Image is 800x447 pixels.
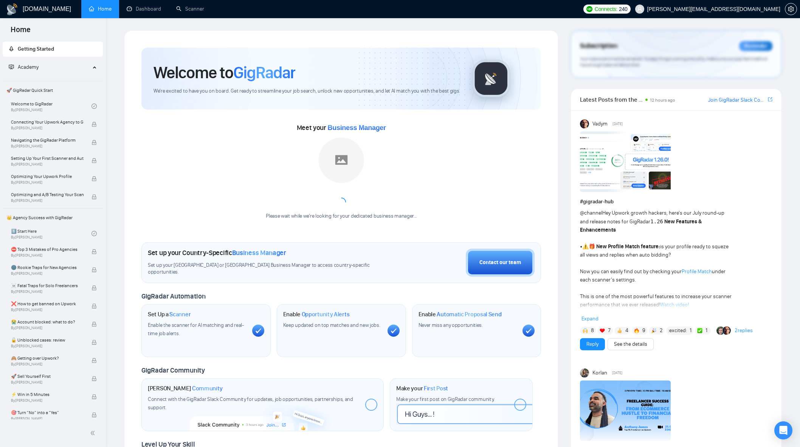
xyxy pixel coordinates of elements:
[580,218,702,233] strong: New Features & Enhancements
[9,64,39,70] span: Academy
[90,429,98,437] span: double-left
[479,258,521,267] div: Contact our team
[11,289,84,294] span: By [PERSON_NAME]
[650,218,663,224] code: 1.26
[11,344,84,348] span: By [PERSON_NAME]
[148,311,191,318] h1: Set Up a
[283,311,350,318] h1: Enable
[396,396,495,402] span: Make your first post on GigRadar community.
[580,119,589,128] img: Vadym
[591,327,594,334] span: 8
[634,328,639,333] img: 🔥
[91,122,97,127] span: lock
[580,40,617,53] span: Subscription
[580,131,671,192] img: F09AC4U7ATU-image.png
[91,322,97,327] span: lock
[261,213,421,220] div: Please wait while we're looking for your dedicated business manager...
[11,271,84,276] span: By [PERSON_NAME]
[580,95,643,104] span: Latest Posts from the GigRadar Community
[11,246,84,253] span: ⛔ Top 3 Mistakes of Pro Agencies
[11,155,84,162] span: Setting Up Your First Scanner and Auto-Bidder
[18,46,54,52] span: Getting Started
[651,328,657,333] img: 🎉
[91,176,97,181] span: lock
[592,120,608,128] span: Vadym
[169,311,191,318] span: Scanner
[586,6,592,12] img: upwork-logo.png
[91,194,97,200] span: lock
[11,318,84,326] span: 😭 Account blocked: what to do?
[580,56,767,68] span: Your subscription will be renewed. To keep things running smoothly, make sure your payment method...
[91,412,97,418] span: lock
[11,98,91,114] a: Welcome to GigRadarBy[PERSON_NAME]
[660,302,689,308] a: Watch video!
[89,6,112,12] a: homeHome
[141,292,205,300] span: GigRadar Automation
[148,249,286,257] h1: Set up your Country-Specific
[11,136,84,144] span: Navigating the GigRadar Platform
[614,340,647,348] a: See the details
[176,6,204,12] a: searchScanner
[768,96,772,102] span: export
[11,126,84,130] span: By [PERSON_NAME]
[3,210,102,225] span: 👑 Agency Success with GigRadar
[11,180,84,185] span: By [PERSON_NAME]
[708,96,766,104] a: Join GigRadar Slack Community
[91,285,97,291] span: lock
[148,322,244,337] span: Enable the scanner for AI matching and real-time job alerts.
[581,316,598,322] span: Expand
[3,83,102,98] span: 🚀 GigRadar Quick Start
[11,308,84,312] span: By [PERSON_NAME]
[424,385,448,392] span: First Post
[642,327,645,334] span: 9
[625,327,628,334] span: 4
[18,64,39,70] span: Academy
[596,243,660,250] strong: New Profile Match feature:
[153,88,460,95] span: We're excited to have you on board. Get ready to streamline your job search, unlock new opportuni...
[735,327,753,334] a: 2replies
[297,124,386,132] span: Meet your
[785,6,797,12] a: setting
[335,196,348,209] span: loading
[637,6,642,12] span: user
[739,41,772,51] div: Reminder
[419,311,502,318] h1: Enable
[580,338,605,350] button: Reply
[11,282,84,289] span: ☠️ Fatal Traps for Solo Freelancers
[11,409,84,416] span: 🎯 Turn “No” into a “Yes”
[11,144,84,148] span: By [PERSON_NAME]
[11,362,84,367] span: By [PERSON_NAME]
[91,249,97,254] span: lock
[437,311,501,318] span: Automatic Proposal Send
[668,326,687,335] span: :excited:
[705,327,707,334] span: 1
[11,398,84,403] span: By [PERSON_NAME]
[768,96,772,103] a: export
[148,385,223,392] h1: [PERSON_NAME]
[148,396,353,411] span: Connect with the GigRadar Slack Community for updates, job opportunities, partnerships, and support.
[91,140,97,145] span: lock
[11,380,84,385] span: By [PERSON_NAME]
[302,311,350,318] span: Opportunity Alerts
[612,370,622,376] span: [DATE]
[608,327,611,334] span: 7
[11,253,84,258] span: By [PERSON_NAME]
[11,162,84,167] span: By [PERSON_NAME]
[586,340,598,348] a: Reply
[580,210,602,216] span: @channel
[127,6,161,12] a: dashboardDashboard
[11,191,84,198] span: Optimizing and A/B Testing Your Scanner for Better Results
[11,336,84,344] span: 🔓 Unblocked cases: review
[682,268,712,275] a: Profile Match
[3,42,103,57] li: Getting Started
[141,366,205,374] span: GigRadar Community
[595,5,617,13] span: Connects:
[11,416,84,421] span: By [PERSON_NAME]
[582,243,589,250] span: ⚠️
[660,327,663,334] span: 2
[11,354,84,362] span: 🙈 Getting over Upwork?
[785,3,797,15] button: setting
[91,231,97,236] span: check-circle
[11,118,84,126] span: Connecting Your Upwork Agency to GigRadar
